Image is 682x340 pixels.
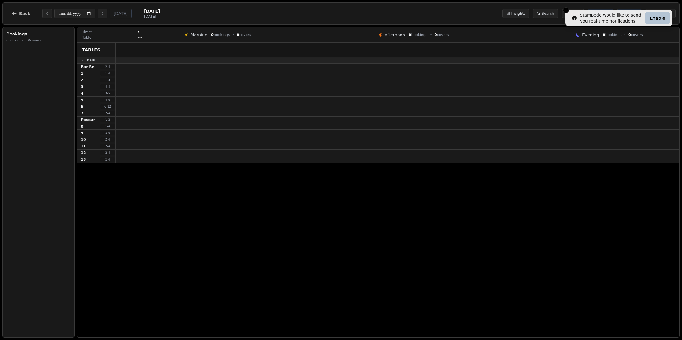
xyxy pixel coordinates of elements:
span: Evening [582,32,599,38]
span: bookings [409,32,427,37]
span: • [430,32,432,37]
span: 0 [628,33,631,37]
button: [DATE] [110,9,132,18]
span: Morning [190,32,207,38]
span: 2 [81,78,83,83]
span: 2 - 4 [100,137,115,142]
span: 1 - 2 [100,117,115,122]
span: 0 covers [28,38,41,43]
span: 2 - 4 [100,144,115,148]
span: • [232,32,234,37]
h3: Bookings [6,31,71,37]
span: 12 [81,150,86,155]
span: --- [138,35,142,40]
span: 2 - 4 [100,150,115,155]
span: 3 - 5 [100,91,115,96]
span: 8 [81,124,83,129]
span: 0 bookings [6,38,23,43]
span: covers [435,32,449,37]
span: 0 [603,33,605,37]
button: Search [533,9,558,18]
span: bookings [603,32,621,37]
span: 1 - 4 [100,124,115,129]
span: 4 - 8 [100,84,115,89]
span: 1 - 3 [100,78,115,82]
button: Insights [502,9,529,18]
span: --:-- [135,30,142,35]
button: Next day [98,9,107,18]
span: 5 [81,98,83,102]
span: bookings [211,32,230,37]
span: 11 [81,144,86,149]
span: Time: [82,30,92,35]
span: 0 [435,33,437,37]
span: 1 - 4 [100,71,115,76]
span: Tables [82,47,100,53]
span: 7 [81,111,83,116]
button: Close toast [563,7,569,13]
span: 2 - 4 [100,157,115,162]
span: 2 - 4 [100,65,115,69]
span: Back [19,11,30,16]
span: 4 - 6 [100,98,115,102]
span: 13 [81,157,86,162]
span: Insights [511,11,525,16]
span: [DATE] [144,8,160,14]
span: Afternoon [385,32,405,38]
span: 9 [81,131,83,135]
span: 4 [81,91,83,96]
span: 0 [409,33,411,37]
button: Enable [645,12,670,24]
div: Stampede would like to send you real-time notifications [580,12,643,24]
span: 1 [81,71,83,76]
span: Bar Bo [81,65,94,69]
span: 2 - 4 [100,111,115,115]
span: 0 [211,33,214,37]
span: 6 [81,104,83,109]
span: 10 [81,137,86,142]
span: Table: [82,35,93,40]
span: Poseur [81,117,95,122]
span: covers [628,32,643,37]
span: Search [542,11,554,16]
button: Previous day [42,9,52,18]
span: 3 [81,84,83,89]
span: covers [237,32,251,37]
button: Back [6,6,35,21]
button: Block [562,9,584,18]
span: Main [87,58,95,62]
span: 3 - 6 [100,131,115,135]
span: • [624,32,626,37]
span: [DATE] [144,14,160,19]
span: 0 [237,33,239,37]
span: 6 - 12 [100,104,115,109]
